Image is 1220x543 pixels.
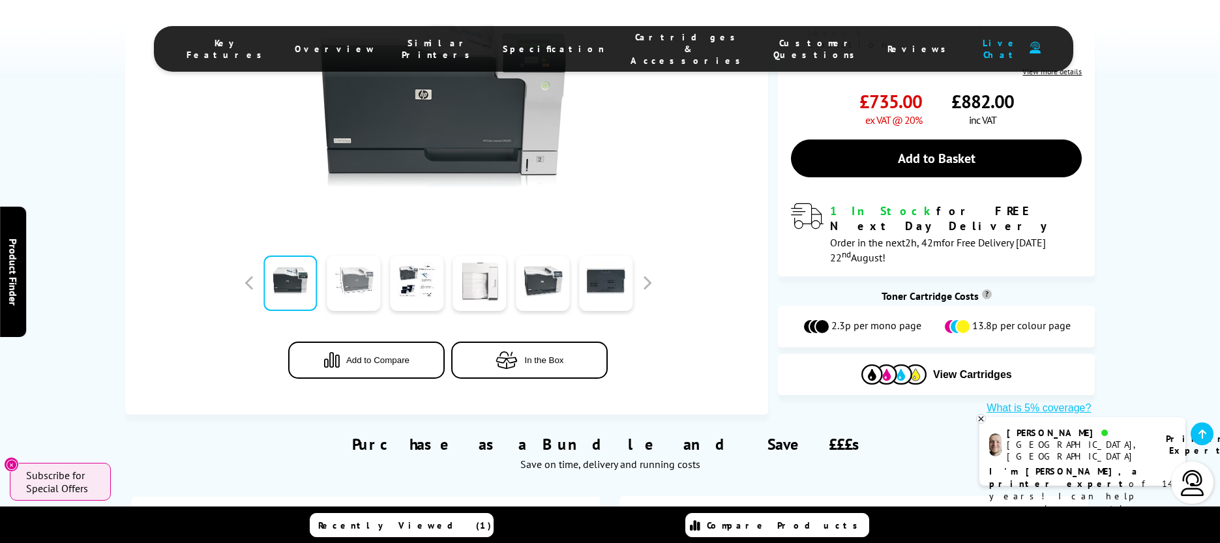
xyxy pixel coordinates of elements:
[982,289,992,299] sup: Cost per page
[905,236,942,249] span: 2h, 42m
[451,342,608,379] button: In the Box
[933,369,1012,381] span: View Cartridges
[288,342,445,379] button: Add to Compare
[842,248,851,260] sup: nd
[989,465,1141,490] b: I'm [PERSON_NAME], a printer expert
[4,457,19,472] button: Close
[778,289,1095,302] div: Toner Cartridge Costs
[631,31,747,66] span: Cartridges & Accessories
[791,139,1082,177] a: Add to Basket
[831,319,921,334] span: 2.3p per mono page
[310,513,494,537] a: Recently Viewed (1)
[887,43,953,55] span: Reviews
[186,37,269,61] span: Key Features
[773,37,861,61] span: Customer Questions
[1180,470,1206,496] img: user-headset-light.svg
[989,465,1176,527] p: of 14 years! I can help you choose the right product
[295,43,376,55] span: Overview
[1007,439,1150,462] div: [GEOGRAPHIC_DATA], [GEOGRAPHIC_DATA]
[788,364,1085,385] button: View Cartridges
[859,89,922,113] span: £735.00
[1030,42,1041,54] img: user-headset-duotone.svg
[969,113,996,126] span: inc VAT
[989,433,1002,456] img: ashley-livechat.png
[503,43,604,55] span: Specification
[1007,427,1150,439] div: [PERSON_NAME]
[346,355,409,365] span: Add to Compare
[983,402,1095,415] button: What is 5% coverage?
[125,415,1095,477] div: Purchase as a Bundle and Save £££s
[951,89,1014,113] span: £882.00
[979,37,1023,61] span: Live Chat
[318,520,492,531] span: Recently Viewed (1)
[830,203,1082,233] div: for FREE Next Day Delivery
[865,113,922,126] span: ex VAT @ 20%
[26,469,98,495] span: Subscribe for Special Offers
[791,203,1082,263] div: modal_delivery
[861,364,927,385] img: Cartridges
[685,513,869,537] a: Compare Products
[707,520,865,531] span: Compare Products
[524,355,563,365] span: In the Box
[7,238,20,305] span: Product Finder
[830,236,1046,264] span: Order in the next for Free Delivery [DATE] 22 August!
[830,203,936,218] span: 1 In Stock
[402,37,477,61] span: Similar Printers
[141,458,1079,471] div: Save on time, delivery and running costs
[972,319,1071,334] span: 13.8p per colour page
